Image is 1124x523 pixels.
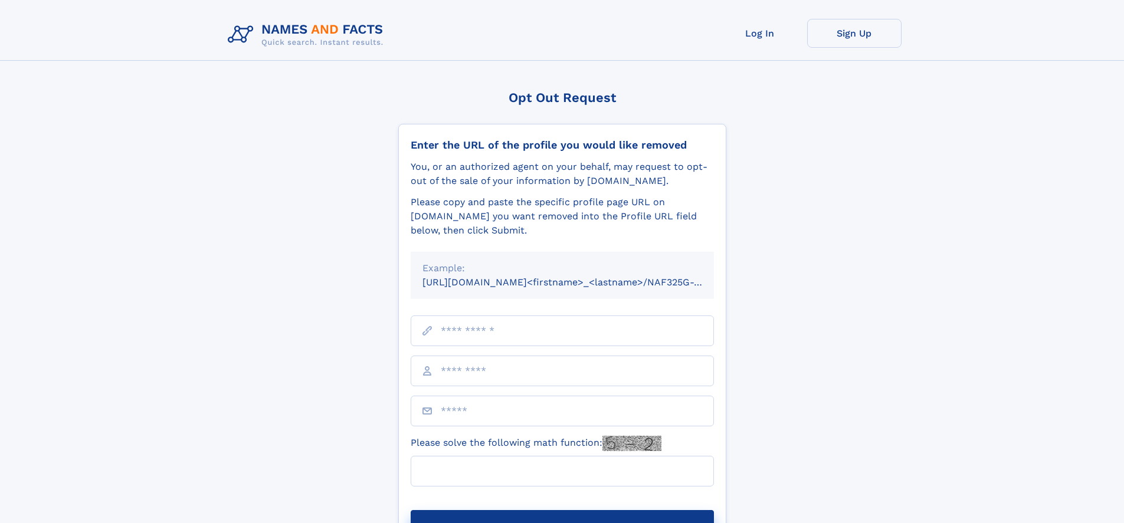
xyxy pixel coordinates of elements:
[422,277,736,288] small: [URL][DOMAIN_NAME]<firstname>_<lastname>/NAF325G-xxxxxxxx
[411,436,661,451] label: Please solve the following math function:
[398,90,726,105] div: Opt Out Request
[223,19,393,51] img: Logo Names and Facts
[411,195,714,238] div: Please copy and paste the specific profile page URL on [DOMAIN_NAME] you want removed into the Pr...
[422,261,702,275] div: Example:
[807,19,902,48] a: Sign Up
[713,19,807,48] a: Log In
[411,160,714,188] div: You, or an authorized agent on your behalf, may request to opt-out of the sale of your informatio...
[411,139,714,152] div: Enter the URL of the profile you would like removed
